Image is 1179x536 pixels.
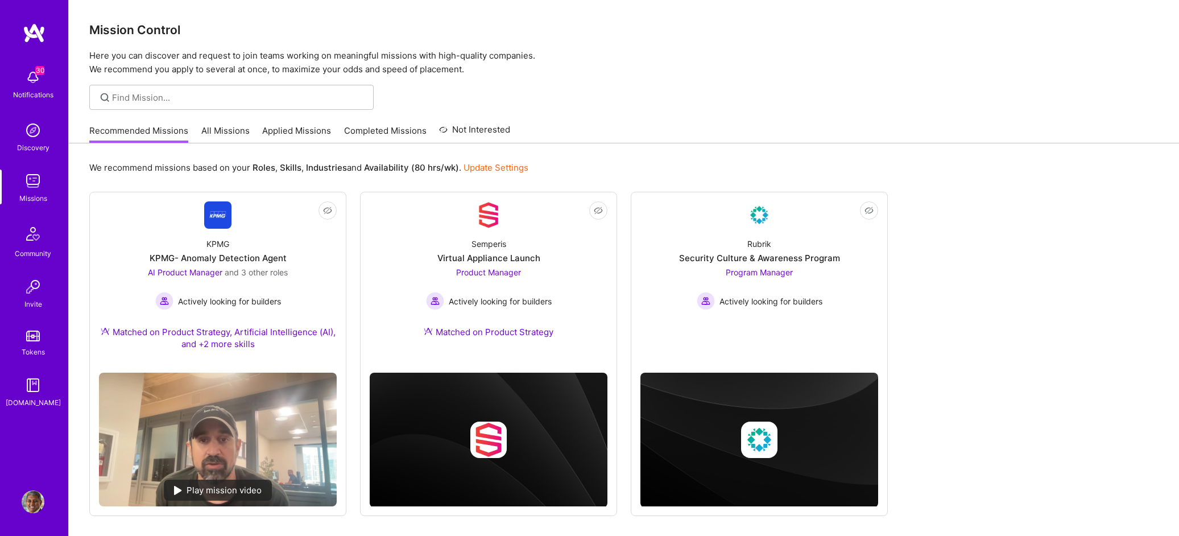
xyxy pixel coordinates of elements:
div: Security Culture & Awareness Program [679,252,840,264]
img: Company Logo [204,201,231,229]
img: bell [22,66,44,89]
div: Semperis [471,238,506,250]
img: No Mission [99,373,337,506]
b: Availability (80 hrs/wk) [364,162,459,173]
a: User Avatar [19,490,47,513]
img: discovery [22,119,44,142]
img: Company Logo [475,201,502,229]
div: Matched on Product Strategy [424,326,553,338]
b: Roles [253,162,275,173]
a: Not Interested [439,123,510,143]
a: Company LogoKPMGKPMG- Anomaly Detection AgentAI Product Manager and 3 other rolesActively looking... [99,201,337,364]
span: Product Manager [456,267,521,277]
img: Actively looking for builders [697,292,715,310]
div: Tokens [22,346,45,358]
a: Completed Missions [344,125,427,143]
img: Ateam Purple Icon [424,327,433,336]
a: Company LogoRubrikSecurity Culture & Awareness ProgramProgram Manager Actively looking for builde... [640,201,878,349]
img: play [174,486,182,495]
div: Missions [19,192,47,204]
span: Actively looking for builders [719,295,822,307]
input: Find Mission... [112,92,365,104]
div: Rubrik [747,238,771,250]
div: Matched on Product Strategy, Artificial Intelligence (AI), and +2 more skills [99,326,337,350]
span: Actively looking for builders [178,295,281,307]
span: 30 [35,66,44,75]
div: Discovery [17,142,49,154]
i: icon EyeClosed [864,206,874,215]
img: cover [370,373,607,507]
span: and 3 other roles [225,267,288,277]
a: Update Settings [464,162,528,173]
div: KPMG [206,238,229,250]
p: Here you can discover and request to join teams working on meaningful missions with high-quality ... [89,49,1159,76]
a: Applied Missions [262,125,331,143]
span: AI Product Manager [148,267,222,277]
span: Program Manager [726,267,793,277]
div: Virtual Appliance Launch [437,252,540,264]
img: Community [19,220,47,248]
span: Actively looking for builders [449,295,552,307]
img: Ateam Purple Icon [101,327,110,336]
div: [DOMAIN_NAME] [6,397,61,409]
img: Company Logo [746,201,773,229]
img: Company logo [470,422,507,458]
div: Invite [24,298,42,310]
a: Recommended Missions [89,125,188,143]
a: All Missions [201,125,250,143]
div: Notifications [13,89,53,101]
a: Company LogoSemperisVirtual Appliance LaunchProduct Manager Actively looking for buildersActively... [370,201,607,352]
i: icon EyeClosed [323,206,332,215]
h3: Mission Control [89,23,1159,37]
b: Skills [280,162,301,173]
p: We recommend missions based on your , , and . [89,162,528,174]
i: icon SearchGrey [98,91,111,104]
img: teamwork [22,170,44,192]
i: icon EyeClosed [594,206,603,215]
img: Actively looking for builders [155,292,173,310]
b: Industries [306,162,347,173]
div: Community [15,248,51,259]
img: tokens [26,331,40,341]
img: logo [23,23,45,43]
img: User Avatar [22,490,44,513]
img: Company logo [741,422,777,458]
img: cover [640,373,878,507]
div: Play mission video [164,480,272,501]
div: KPMG- Anomaly Detection Agent [150,252,287,264]
img: Invite [22,275,44,298]
img: Actively looking for builders [426,292,444,310]
img: guide book [22,374,44,397]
